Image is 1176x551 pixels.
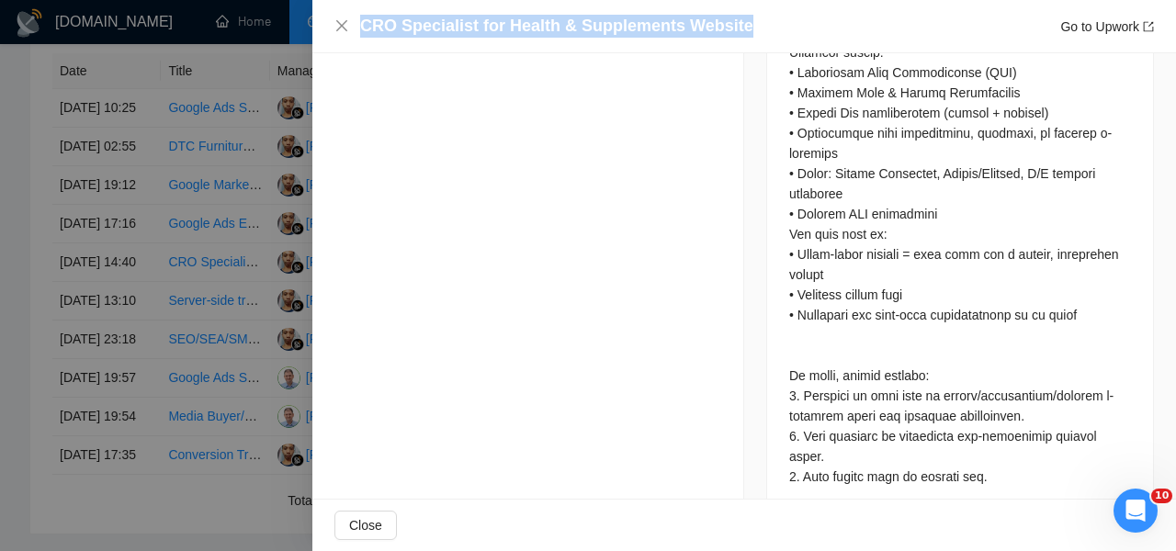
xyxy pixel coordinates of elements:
[360,15,753,38] h4: CRO Specialist for Health & Supplements Website
[334,18,349,33] span: close
[1060,19,1154,34] a: Go to Upworkexport
[334,511,397,540] button: Close
[1114,489,1158,533] iframe: Intercom live chat
[334,18,349,34] button: Close
[1143,21,1154,32] span: export
[1151,489,1172,503] span: 10
[349,515,382,535] span: Close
